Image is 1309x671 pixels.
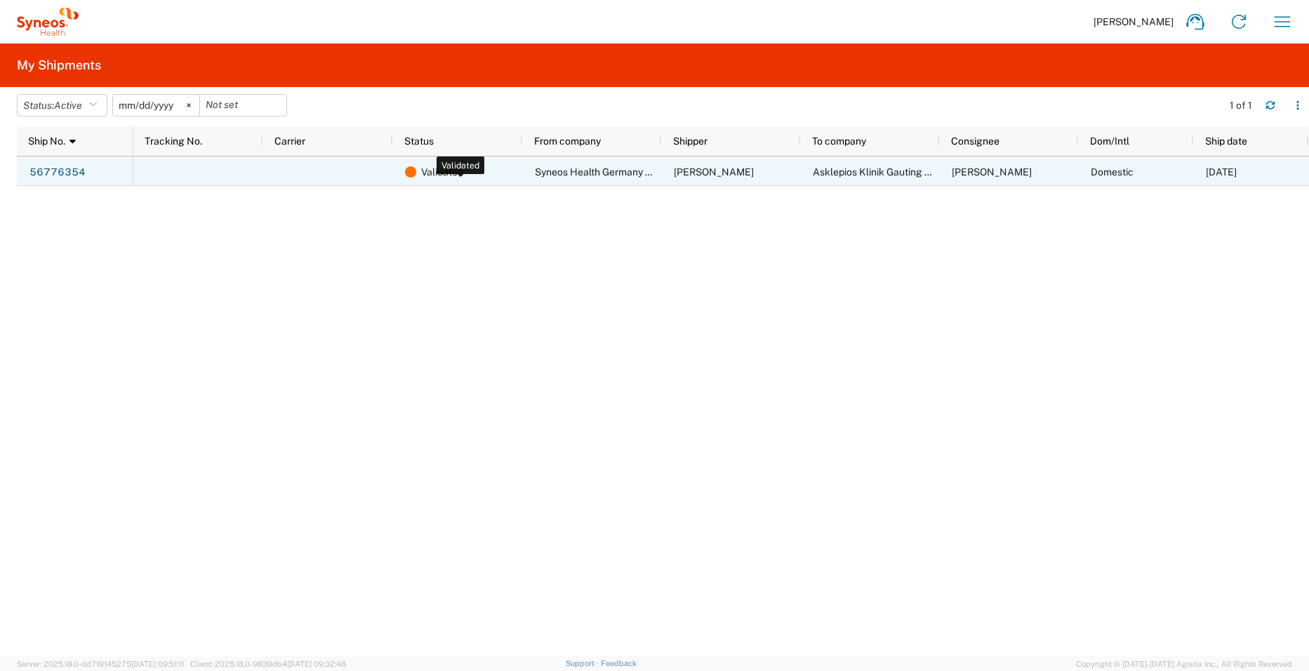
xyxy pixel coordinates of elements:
[1094,15,1174,28] span: [PERSON_NAME]
[200,95,286,116] input: Not set
[535,166,674,178] span: Syneos Health Germany GmbH
[673,135,707,147] span: Shipper
[952,166,1032,178] span: Silke Noeller-Granget
[1076,658,1292,670] span: Copyright © [DATE]-[DATE] Agistix Inc., All Rights Reserved
[1206,166,1237,178] span: 09/11/2025
[404,135,434,147] span: Status
[421,157,463,187] span: Validated
[601,659,637,667] a: Feedback
[1091,166,1134,178] span: Domestic
[674,166,754,178] span: Maja Vaak
[1090,135,1129,147] span: Dom/Intl
[28,135,65,147] span: Ship No.
[813,166,953,178] span: Asklepios Klinik Gauting GmbH
[17,660,184,668] span: Server: 2025.18.0-dd719145275
[274,135,305,147] span: Carrier
[287,660,346,668] span: [DATE] 09:32:48
[131,660,184,668] span: [DATE] 09:51:11
[534,135,601,147] span: From company
[190,660,346,668] span: Client: 2025.18.0-9839db4
[812,135,866,147] span: To company
[566,659,601,667] a: Support
[113,95,199,116] input: Not set
[1230,99,1254,112] div: 1 of 1
[17,94,107,117] button: Status:Active
[29,161,86,184] a: 56776354
[17,57,101,74] h2: My Shipments
[145,135,202,147] span: Tracking No.
[54,100,82,111] span: Active
[1205,135,1247,147] span: Ship date
[951,135,999,147] span: Consignee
